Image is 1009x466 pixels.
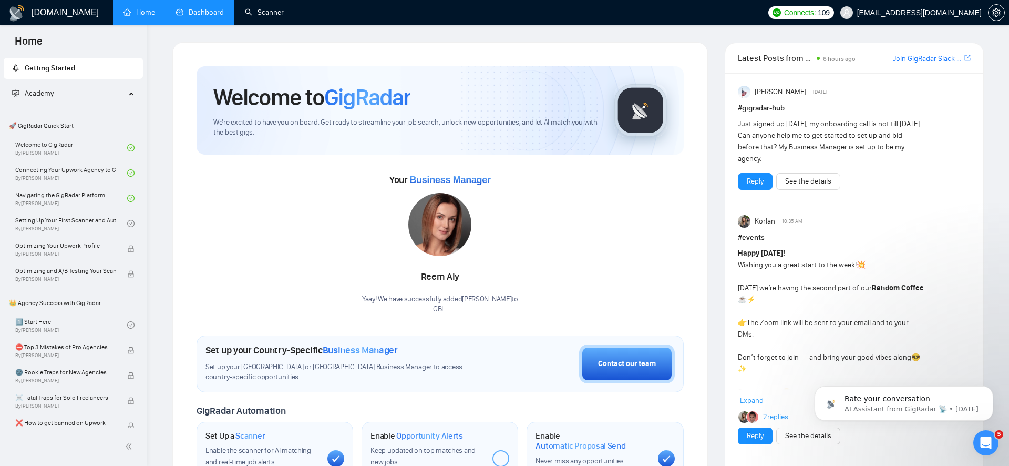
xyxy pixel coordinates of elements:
[25,89,54,98] span: Academy
[127,321,135,329] span: check-circle
[973,430,998,455] iframe: Intercom live chat
[818,7,829,18] span: 109
[15,187,127,210] a: Navigating the GigRadar PlatformBy[PERSON_NAME]
[408,193,471,256] img: 1706121099010-multi-260.jpg
[747,176,764,187] a: Reply
[197,405,285,417] span: GigRadar Automation
[362,295,518,315] div: Yaay! We have successfully added [PERSON_NAME] to
[776,428,840,444] button: See the details
[747,430,764,442] a: Reply
[235,431,265,441] span: Scanner
[25,64,75,73] span: Getting Started
[989,8,1004,17] span: setting
[176,8,224,17] a: dashboardDashboard
[15,212,127,235] a: Setting Up Your First Scanner and Auto-BidderBy[PERSON_NAME]
[213,118,598,138] span: We're excited to have you on board. Get ready to streamline your job search, unlock new opportuni...
[738,118,924,165] div: Just signed up [DATE], my onboarding call is not till [DATE]. Can anyone help me to get started t...
[738,86,750,98] img: Anisuzzaman Khan
[738,232,971,244] h1: # events
[213,83,410,112] h1: Welcome to
[785,430,831,442] a: See the details
[362,268,518,286] div: Reem Aly
[738,318,747,327] span: 👉
[15,161,127,185] a: Connecting Your Upwork Agency to GigRadarBy[PERSON_NAME]
[4,58,143,79] li: Getting Started
[205,362,487,382] span: Set up your [GEOGRAPHIC_DATA] or [GEOGRAPHIC_DATA] Business Manager to access country-specific op...
[362,305,518,315] p: GBL .
[127,422,135,430] span: lock
[396,431,463,441] span: Opportunity Alerts
[755,216,775,227] span: Korlan
[964,54,971,62] span: export
[763,412,788,422] a: 2replies
[776,173,840,190] button: See the details
[127,169,135,177] span: check-circle
[15,266,116,276] span: Optimizing and A/B Testing Your Scanner for Better Results
[409,175,490,185] span: Business Manager
[127,397,135,404] span: lock
[127,347,135,354] span: lock
[12,89,54,98] span: Academy
[15,136,127,159] a: Welcome to GigRadarBy[PERSON_NAME]
[324,83,410,112] span: GigRadar
[747,295,756,304] span: ⚡
[738,364,747,373] span: ✨
[784,7,816,18] span: Connects:
[782,217,802,226] span: 10:35 AM
[799,364,1009,438] iframe: Intercom notifications message
[536,431,649,451] h1: Enable
[964,53,971,63] a: export
[6,34,51,56] span: Home
[536,441,625,451] span: Automatic Proposal Send
[370,431,463,441] h1: Enable
[205,431,265,441] h1: Set Up a
[738,52,814,65] span: Latest Posts from the GigRadar Community
[127,270,135,278] span: lock
[598,358,656,370] div: Contact our team
[738,295,747,304] span: ☕
[15,251,116,257] span: By [PERSON_NAME]
[323,345,398,356] span: Business Manager
[5,292,142,313] span: 👑 Agency Success with GigRadar
[614,84,667,137] img: gigradar-logo.png
[988,4,1005,21] button: setting
[823,55,856,63] span: 6 hours ago
[755,86,806,98] span: [PERSON_NAME]
[125,441,136,452] span: double-left
[738,173,773,190] button: Reply
[738,103,971,114] h1: # gigradar-hub
[15,352,116,359] span: By [PERSON_NAME]
[738,428,773,444] button: Reply
[12,64,19,72] span: rocket
[15,392,116,403] span: ☠️ Fatal Traps for Solo Freelancers
[738,248,924,421] div: Wishing you a great start to the week! [DATE] we’re having the second part of our The Zoom link w...
[857,260,866,269] span: 💥
[127,195,135,202] span: check-circle
[15,342,116,352] span: ⛔ Top 3 Mistakes of Pro Agencies
[5,115,142,136] span: 🚀 GigRadar Quick Start
[15,276,116,282] span: By [PERSON_NAME]
[205,345,398,356] h1: Set up your Country-Specific
[738,249,785,258] strong: Happy [DATE]!
[389,174,491,186] span: Your
[123,8,155,17] a: homeHome
[15,313,127,337] a: 1️⃣ Start HereBy[PERSON_NAME]
[15,240,116,251] span: Optimizing Your Upwork Profile
[893,53,962,65] a: Join GigRadar Slack Community
[738,215,750,228] img: Korlan
[8,5,25,22] img: logo
[911,353,920,362] span: 😎
[988,8,1005,17] a: setting
[127,220,135,227] span: check-circle
[15,367,116,378] span: 🌚 Rookie Traps for New Agencies
[127,144,135,151] span: check-circle
[15,378,116,384] span: By [PERSON_NAME]
[579,345,675,383] button: Contact our team
[12,89,19,97] span: fund-projection-screen
[127,245,135,252] span: lock
[245,8,284,17] a: searchScanner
